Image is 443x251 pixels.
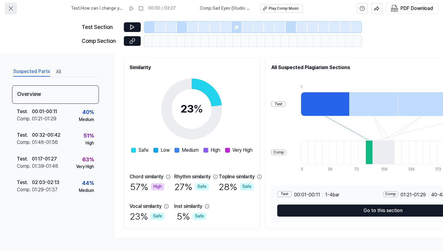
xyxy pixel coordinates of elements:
div: 23 % [130,210,165,223]
div: Test [271,101,286,107]
div: Test . [17,155,32,163]
div: 172 [435,167,442,172]
div: 28 % [219,180,254,193]
div: Vocal similarity [130,203,162,210]
span: Comp . Sad Eyes (Studio Outtake - 1990) [200,5,253,11]
div: 00:01 - 00:11 [32,108,57,115]
button: Play Comp Music [260,4,303,13]
div: 1 [301,84,349,90]
div: Overview [12,85,99,104]
div: Medium [79,117,94,123]
img: share [374,6,379,11]
div: Safe [195,183,209,190]
div: 27 % [174,180,209,193]
div: PDF Download [401,5,433,12]
div: 00:00 / 03:27 [148,5,176,11]
button: help [357,3,368,14]
span: 01:21 - 01:29 [401,191,426,199]
div: 01:29 - 01:37 [32,186,58,193]
div: Rhythm similarity [174,173,211,180]
div: High [86,140,94,146]
div: Comp . [17,115,32,122]
div: Test . [17,108,32,115]
div: 72 [354,167,362,172]
span: 1 - 4 bar [325,191,339,199]
div: Safe [151,213,165,220]
div: Play Comp Music [269,6,299,11]
div: Test . [17,179,32,186]
div: Test . [17,132,32,139]
div: 40 % [82,108,94,117]
div: 44 % [82,179,94,188]
div: Comp [383,191,398,197]
div: Medium [79,188,94,194]
div: 5 % [177,210,206,223]
img: PDF Download [391,5,398,12]
div: 139 [408,167,416,172]
span: 00:01 - 00:11 [294,191,320,199]
span: Medium [182,147,199,154]
div: Comp . [17,186,32,193]
div: 106 [381,167,388,172]
div: 01:17 - 01:27 [32,155,57,163]
button: All [56,67,61,77]
div: 51 % [83,132,94,140]
div: Test [277,191,292,197]
span: Very High [232,147,253,154]
div: High [151,183,164,190]
div: Safe [193,213,206,220]
button: Suspected Parts [13,67,50,77]
div: Comp Section [82,37,120,46]
div: Very High [76,164,94,170]
div: Comp . [17,139,32,146]
button: PDF Download [390,3,434,14]
div: 63 % [82,155,94,164]
div: Inst similarity [174,203,202,210]
div: 23 [181,101,203,117]
div: Test Section [82,23,120,32]
div: 5 [301,167,308,172]
div: Comp . [17,163,32,170]
div: 01:48 - 01:56 [32,139,58,146]
div: Topline similarity [219,173,255,180]
div: Chord similarity [130,173,163,180]
div: Safe [240,183,254,190]
span: Low [161,147,170,154]
div: 57 % [130,180,164,193]
span: Test . How can I change your mind_ (2) [71,5,124,11]
div: 01:21 - 01:29 [32,115,56,122]
div: 00:32 - 00:42 [32,132,61,139]
h2: Similarity [130,64,254,71]
span: High [211,147,220,154]
svg: help [360,5,365,11]
div: 02:03 - 02:13 [32,179,59,186]
div: Comp [271,150,286,155]
div: 39 [328,167,335,172]
span: Safe [138,147,149,154]
span: % [193,102,203,115]
div: 01:39 - 01:48 [32,163,58,170]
